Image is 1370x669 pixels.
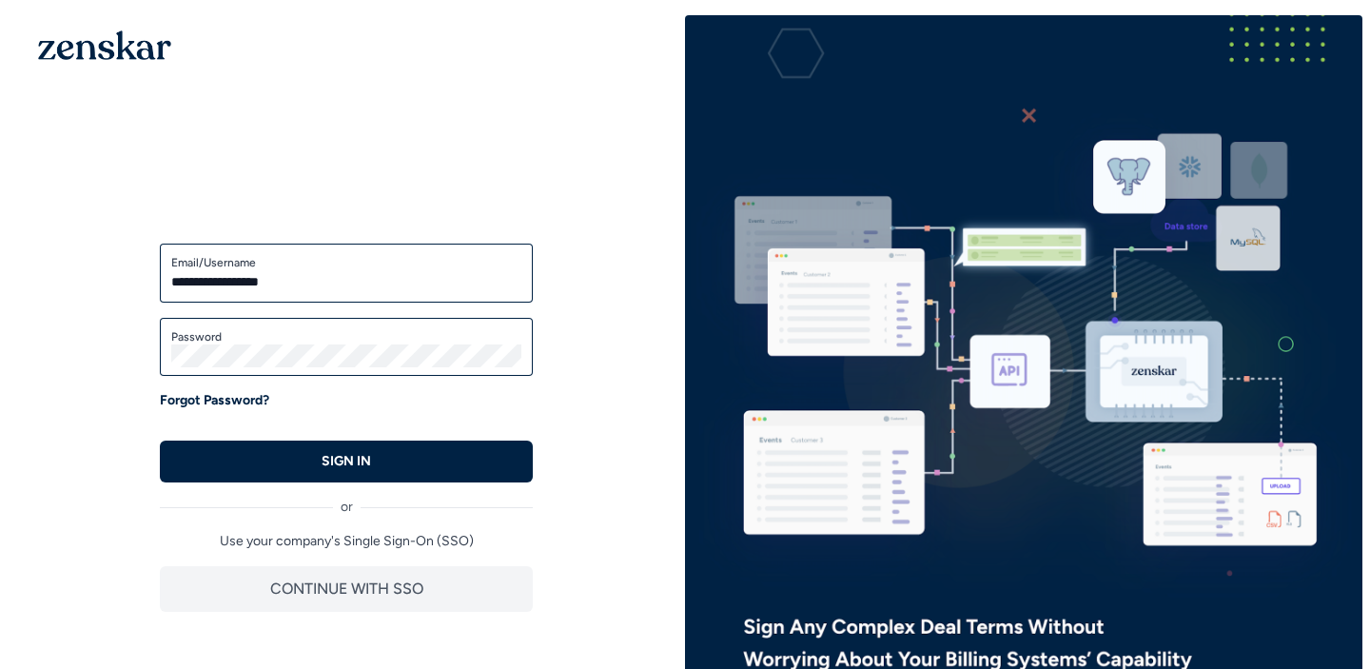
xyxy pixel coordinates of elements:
[160,391,269,410] a: Forgot Password?
[160,532,533,551] p: Use your company's Single Sign-On (SSO)
[160,566,533,612] button: CONTINUE WITH SSO
[160,482,533,517] div: or
[171,255,521,270] label: Email/Username
[322,452,371,471] p: SIGN IN
[160,441,533,482] button: SIGN IN
[171,329,521,344] label: Password
[38,30,171,60] img: 1OGAJ2xQqyY4LXKgY66KYq0eOWRCkrZdAb3gUhuVAqdWPZE9SRJmCz+oDMSn4zDLXe31Ii730ItAGKgCKgCCgCikA4Av8PJUP...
